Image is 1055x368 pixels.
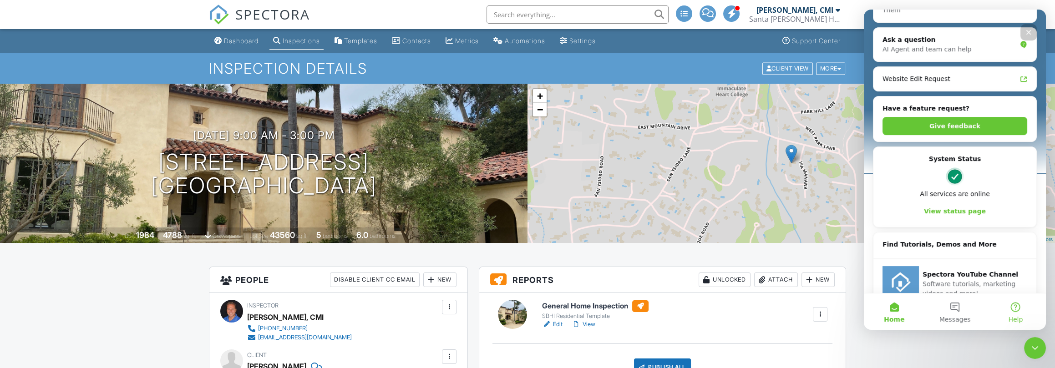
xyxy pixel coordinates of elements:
h1: [STREET_ADDRESS] [GEOGRAPHIC_DATA] [151,150,377,198]
a: [PHONE_NUMBER] [247,324,352,333]
span: sq.ft. [296,232,308,239]
div: More [816,62,846,75]
div: Metrics [455,37,479,45]
span: Lot Size [249,232,269,239]
span: crawlspace [213,232,241,239]
span: SPECTORA [235,5,310,24]
div: 6.0 [356,230,368,240]
a: Settings [556,33,599,50]
a: Inspections [269,33,324,50]
div: 5 [316,230,321,240]
div: [PERSON_NAME], CMI [247,310,324,324]
div: Inspections [283,37,320,45]
span: Inspector [247,302,279,309]
div: Disable Client CC Email [330,272,420,287]
a: [EMAIL_ADDRESS][DOMAIN_NAME] [247,333,352,342]
div: 1984 [136,230,154,240]
div: Contacts [402,37,431,45]
h1: Inspection Details [209,60,846,76]
img: Marker [786,145,797,163]
div: SBHI Residential Template [542,313,649,320]
a: Support Center [779,33,844,50]
div: Unlocked [699,272,751,287]
a: Edit [542,320,563,329]
div: Client View [762,62,813,75]
a: Zoom out [533,103,547,116]
iframe: Intercom live chat [864,10,1046,330]
a: View [572,320,595,329]
div: Automations [505,37,545,45]
span: Client [247,352,267,358]
span: bedrooms [323,232,348,239]
a: Templates [331,33,381,50]
a: Automations (Basic) [490,33,549,50]
a: Dashboard [211,33,262,50]
span: − [537,104,543,115]
a: Client View [761,65,815,71]
div: [PHONE_NUMBER] [258,325,308,332]
div: Support Center [792,37,841,45]
div: New [423,272,456,287]
div: 4788 [163,230,182,240]
h3: People [209,267,467,293]
div: Templates [344,37,377,45]
div: Dashboard [224,37,259,45]
div: Settings [569,37,596,45]
iframe: Intercom live chat [1024,337,1046,359]
a: Metrics [442,33,482,50]
span: sq. ft. [183,232,196,239]
div: 43560 [270,230,295,240]
a: Contacts [388,33,435,50]
img: The Best Home Inspection Software - Spectora [209,5,229,25]
span: Built [125,232,135,239]
input: Search everything... [487,5,669,24]
a: SPECTORA [209,12,310,31]
a: Zoom in [533,89,547,103]
a: General Home Inspection SBHI Residential Template [542,300,649,320]
h3: Reports [479,267,846,293]
div: [EMAIL_ADDRESS][DOMAIN_NAME] [258,334,352,341]
div: New [801,272,835,287]
div: [PERSON_NAME], CMI [756,5,833,15]
span: bathrooms [370,232,396,239]
h3: [DATE] 9:00 am - 3:00 pm [193,129,335,141]
div: Attach [754,272,798,287]
span: + [537,90,543,101]
h6: General Home Inspection [542,300,649,312]
div: Santa Barbara Home Inspector [749,15,840,24]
